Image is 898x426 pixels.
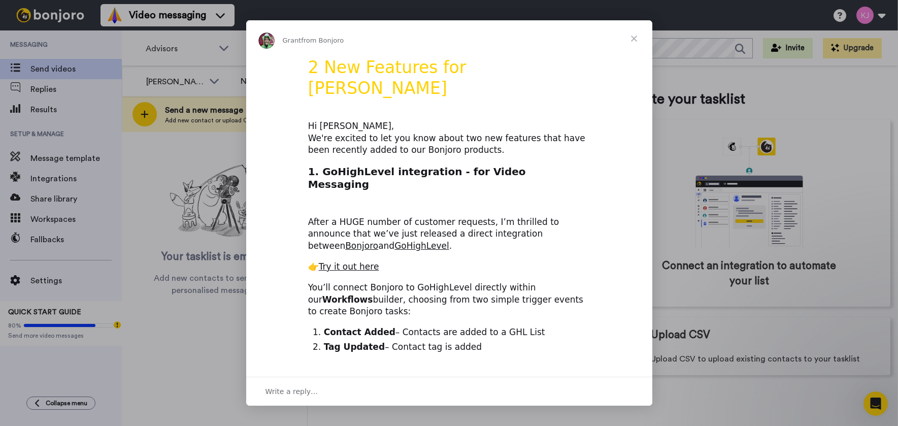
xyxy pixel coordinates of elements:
[265,385,318,398] span: Write a reply…
[308,367,590,399] h2: 2. Multiple Custom Domains and new plans - for Testimonials
[258,32,275,49] img: Profile image for Grant
[324,326,590,339] li: – Contacts are added to a GHL List
[308,57,590,105] h1: 2 New Features for [PERSON_NAME]
[616,20,652,57] span: Close
[324,342,385,352] b: Tag Updated
[301,37,344,44] span: from Bonjoro
[319,261,379,272] a: Try it out here
[308,165,590,196] h2: 1. GoHighLevel integration - for Video Messaging
[345,241,378,251] a: Bonjoro
[308,204,590,252] div: After a HUGE number of customer requests, I’m thrilled to announce that we’ve just released a dir...
[246,377,652,406] div: Open conversation and reply
[324,341,590,353] li: – Contact tag is added
[308,120,590,156] div: Hi [PERSON_NAME], We're excited to let you know about two new features that have been recently ad...
[308,282,590,318] div: You’ll connect Bonjoro to GoHighLevel directly within our builder, choosing from two simple trigg...
[322,294,373,305] b: Workflows
[283,37,302,44] span: Grant
[394,241,449,251] a: GoHighLevel
[308,261,590,273] div: 👉
[324,327,395,337] b: Contact Added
